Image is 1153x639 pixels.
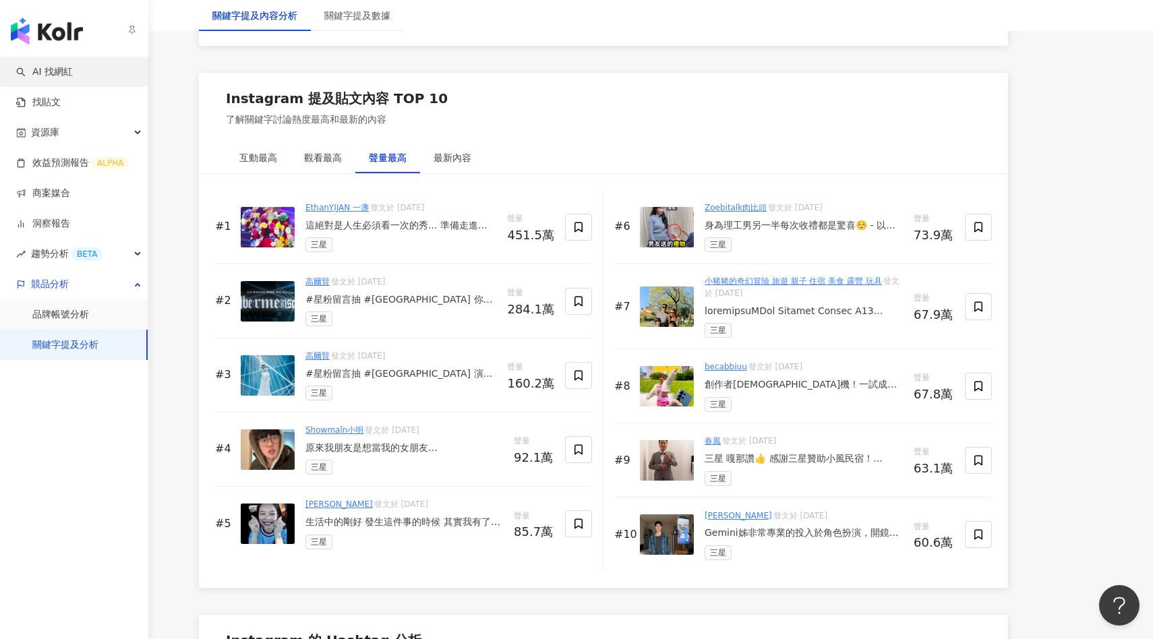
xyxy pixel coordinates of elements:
span: 發文於 [DATE] [365,425,419,435]
span: 三星 [705,397,732,412]
div: 了解關鍵字討論熱度最高和最新的內容 [226,113,448,127]
span: 三星 [305,535,332,549]
div: 身為理工男另一半每次收禮都是驚喜☺️ - 以下我家理工男友送我的禮物列表： 1.🥬青菜：我說我便秘... 2. 💻硬碟：交往一週年禮物（到底！！） - 一起戴上『 三星 Galaxy Ring ... [705,219,903,233]
a: becabbiuu [705,362,747,371]
span: 聲量 [914,212,954,226]
div: 關鍵字提及內容分析 [212,8,297,23]
span: 發文於 [DATE] [773,511,827,520]
a: EthanYIJAN 一盞 [305,203,369,212]
span: 趨勢分析 [31,239,102,269]
div: 67.8萬 [914,388,954,401]
a: 效益預測報告ALPHA [16,156,129,170]
div: 聲量最高 [369,150,407,165]
a: 找貼文 [16,96,61,109]
div: 451.5萬 [507,229,554,242]
span: 三星 [305,460,332,475]
span: 發文於 [DATE] [370,203,424,212]
div: #1 [215,219,235,234]
a: Zoebitalk肉比頭 [705,203,767,212]
a: 春風 [705,436,721,446]
div: 觀看最高 [304,150,342,165]
div: 284.1萬 [507,303,554,316]
span: 發文於 [DATE] [722,436,776,446]
div: 生活中的剛好 發生這件事的時候 其實我有了不是很快樂的上午 （不是說傷心，但說不上快樂） 可能是帶著期待，拿著筆和紙期待自己會畫出什麼好作品 但能力跟不上期待 可是就這麼剛好 剛好不想畫了 剛好... [305,516,503,529]
span: 資源庫 [31,117,59,148]
a: Showmaîn小明 [305,425,363,435]
div: 三星 嘎那讚👍 感謝三星贊助小風民宿！ #ThePremiere9 #NeoQLED #AI智慧顯示器 #SoundbarQ930D #AI衣管家電子衣櫥 #SamsungBespokeAI #... [705,452,903,466]
span: 聲量 [914,371,954,385]
div: 85.7萬 [514,525,554,539]
span: 三星 [705,471,732,486]
span: 聲量 [507,286,554,300]
div: #4 [215,442,235,456]
img: post-image [241,504,295,544]
span: 三星 [305,311,332,326]
a: searchAI 找網紅 [16,65,73,79]
div: 60.6萬 [914,536,954,549]
div: 160.2萬 [507,377,554,390]
img: post-image [241,207,295,247]
div: #星粉留言抽 #[GEOGRAPHIC_DATA] 你看G-DRAGON？我也看G-DRAGON！但只有我拍到神級畫質😎 這次攜手高爾賢導演！ #GalaxyS25Ultra 清晰到像開外掛，每... [305,293,496,307]
span: 三星 [305,237,332,252]
a: 高爾賢 [305,277,330,286]
div: 67.9萬 [914,308,954,322]
img: post-image [241,281,295,322]
a: 高爾賢 [305,351,330,361]
span: 聲量 [914,292,954,305]
span: 發文於 [DATE] [374,499,428,509]
div: #2 [215,293,235,308]
iframe: Help Scout Beacon - Open [1099,585,1140,626]
div: #3 [215,367,235,382]
img: post-image [640,207,694,247]
div: #5 [215,516,235,531]
div: 最新內容 [434,150,471,165]
div: 創作者[DEMOGRAPHIC_DATA]機！一試成主顧！ 我目前已經使用他一個月，以創作者而言，真的非常好用 我最愛的是他一秒打開相機 那個速度真的超快 還有手滑翻轉自拍跟前鏡頭也很好用 在拍... [705,378,903,392]
img: post-image [640,514,694,555]
div: 92.1萬 [514,451,554,464]
span: 三星 [705,323,732,338]
div: #9 [614,453,634,468]
img: post-image [640,366,694,406]
span: 聲量 [514,435,554,448]
a: [PERSON_NAME] [305,499,373,509]
span: 競品分析 [31,269,69,299]
a: 關鍵字提及分析 [32,338,98,352]
div: Gemini姊非常專業的投入於角色扮演，開鏡頭時感覺一位時尚編輯真的在用銳利眼神掃視我，雖然話語冰冷，卻給了實用又不失個性的穿搭建議，真是刀子嘴豆腐心😮‍💨 @samsungtaiwan #Ga... [705,526,903,540]
div: 互動最高 [239,150,277,165]
a: 商案媒合 [16,187,70,200]
a: [PERSON_NAME] [705,511,772,520]
div: 關鍵字提及數據 [324,8,390,23]
span: 聲量 [914,520,954,534]
span: 聲量 [914,446,954,459]
div: 這絕對是人生必須看一次的秀... 準備走進去看彩排的時候 想說完了等等不能吃東西 還要在裡面待很久... 結果聽完他 Sound check 我立刻覺得 Okay... 我要為了這個人.. 坐在... [305,219,496,233]
span: 聲量 [507,212,554,226]
div: 63.1萬 [914,462,954,475]
span: 聲量 [507,361,554,374]
div: #8 [614,379,634,394]
img: post-image [241,429,295,470]
img: post-image [241,355,295,396]
span: 發文於 [DATE] [748,362,802,371]
span: rise [16,249,26,259]
span: 聲量 [514,510,554,523]
span: 發文於 [DATE] [331,277,385,286]
img: post-image [640,286,694,327]
div: 73.9萬 [914,229,954,242]
a: 洞察報告 [16,217,70,231]
span: 三星 [305,386,332,400]
span: 發文於 [DATE] [331,351,385,361]
div: #星粉留言抽 #[GEOGRAPHIC_DATA] 演唱會結束了，但回憶不糊不散 #GalaxyS25Ultra 陪著大家，這次攜手高爾賢導演 把G-DRAGON的每一個帥氣瞬間都記下 這不只是... [305,367,496,381]
img: logo [11,18,83,44]
div: Instagram 提及貼文內容 TOP 10 [226,89,448,108]
span: 三星 [705,237,732,252]
div: #10 [614,527,634,542]
a: 小豬豬的奇幻冒險 旅遊 親子 住宿 美食 露營 玩具 [705,276,882,286]
div: #6 [614,219,634,234]
span: 發文於 [DATE] [705,276,899,298]
span: 三星 [705,545,732,560]
div: loremipsuMDol Sitamet Consec A13 elitseddoeiu te Incidi U65 laboreetd magnaaliq en9admi 6.VEnia q... [705,305,903,318]
img: post-image [640,440,694,481]
div: #7 [614,299,634,314]
div: BETA [71,247,102,261]
div: 原來我朋友是想當我的女朋友 @samsungtaiwan #GalaxyAI #TeamGalaxy #GalaxyZFlip6 [305,442,503,455]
